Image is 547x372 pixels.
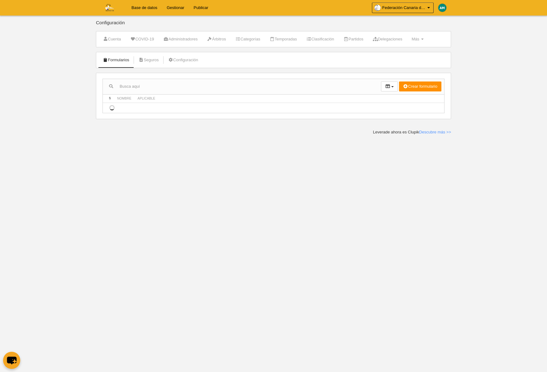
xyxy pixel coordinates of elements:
[96,20,451,31] div: Configuración
[204,35,230,44] a: Árbitros
[135,55,162,65] a: Seguros
[99,35,124,44] a: Cuenta
[373,129,451,135] div: Leverade ahora es Clupik
[3,352,20,369] button: chat-button
[408,35,427,44] a: Más
[127,35,157,44] a: COVID-19
[382,5,426,11] span: Federación Canaria de Voleibol
[438,4,446,12] img: c2l6ZT0zMHgzMCZmcz05JnRleHQ9QU0mYmc9MDA4OTdi.png
[374,5,381,11] img: OaKdMG7jwavG.30x30.jpg
[399,81,441,91] button: Crear formulario
[99,55,133,65] a: Formularios
[411,37,419,41] span: Más
[160,35,201,44] a: Administradores
[117,97,131,100] span: Nombre
[138,97,155,100] span: Aplicable
[96,4,122,11] img: Federación Canaria de Voleibol
[303,35,337,44] a: Clasificación
[165,55,202,65] a: Configuración
[340,35,367,44] a: Partidos
[103,82,381,91] input: Busca aquí
[419,130,451,134] a: Descubre más >>
[372,2,434,13] a: Federación Canaria de Voleibol
[232,35,264,44] a: Categorías
[266,35,300,44] a: Temporadas
[369,35,406,44] a: Delegaciones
